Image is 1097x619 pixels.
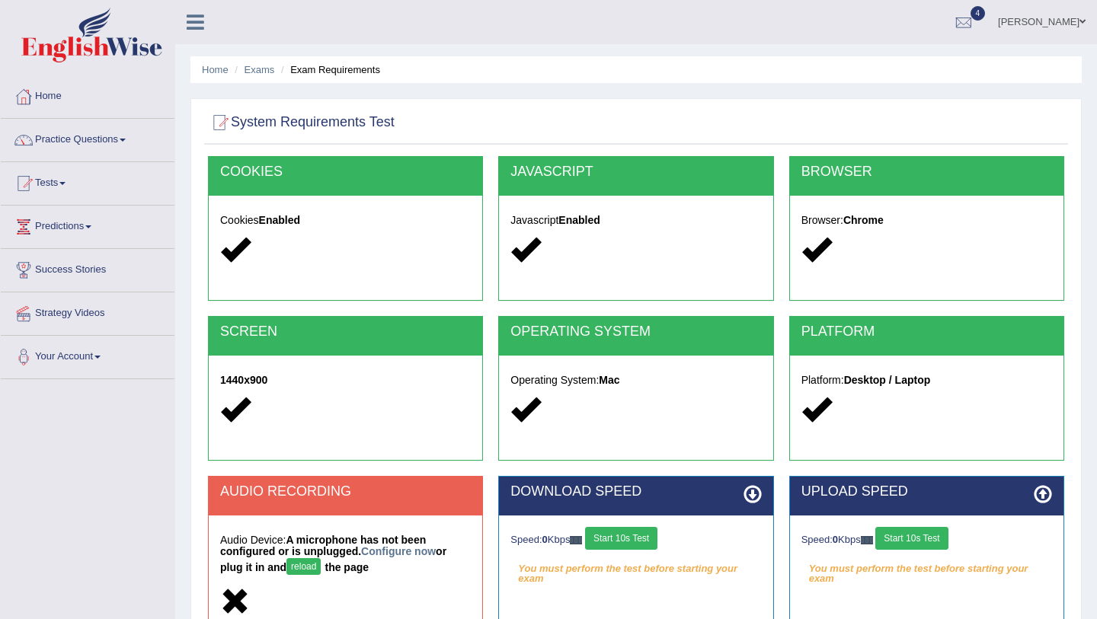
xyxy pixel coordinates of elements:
[220,374,267,386] strong: 1440x900
[220,215,471,226] h5: Cookies
[202,64,229,75] a: Home
[1,292,174,330] a: Strategy Videos
[220,534,446,573] strong: A microphone has not been configured or is unplugged. or plug it in and the page
[801,324,1052,340] h2: PLATFORM
[801,164,1052,180] h2: BROWSER
[510,164,761,180] h2: JAVASCRIPT
[510,557,761,580] em: You must perform the test before starting your exam
[801,215,1052,226] h5: Browser:
[843,214,884,226] strong: Chrome
[1,249,174,287] a: Success Stories
[259,214,300,226] strong: Enabled
[833,534,838,545] strong: 0
[1,206,174,244] a: Predictions
[510,527,761,554] div: Speed: Kbps
[220,484,471,499] h2: AUDIO RECORDING
[510,484,761,499] h2: DOWNLOAD SPEED
[1,162,174,200] a: Tests
[361,545,436,557] a: Configure now
[220,324,471,340] h2: SCREEN
[801,527,1052,554] div: Speed: Kbps
[570,536,582,544] img: ajax-loader-fb-connection.gif
[286,558,321,575] button: reload
[585,527,657,550] button: Start 10s Test
[1,336,174,374] a: Your Account
[1,75,174,113] a: Home
[510,215,761,226] h5: Javascript
[245,64,275,75] a: Exams
[1,119,174,157] a: Practice Questions
[510,324,761,340] h2: OPERATING SYSTEM
[801,375,1052,386] h5: Platform:
[558,214,600,226] strong: Enabled
[542,534,548,545] strong: 0
[844,374,931,386] strong: Desktop / Laptop
[208,111,395,134] h2: System Requirements Test
[220,534,471,579] h5: Audio Device:
[510,375,761,386] h5: Operating System:
[220,164,471,180] h2: COOKIES
[599,374,619,386] strong: Mac
[801,557,1052,580] em: You must perform the test before starting your exam
[971,6,986,21] span: 4
[875,527,948,550] button: Start 10s Test
[801,484,1052,499] h2: UPLOAD SPEED
[277,62,380,77] li: Exam Requirements
[861,536,873,544] img: ajax-loader-fb-connection.gif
